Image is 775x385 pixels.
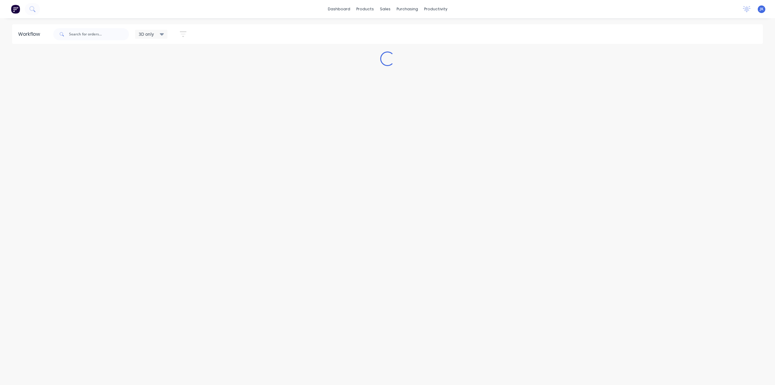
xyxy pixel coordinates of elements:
[69,28,129,40] input: Search for orders...
[377,5,394,14] div: sales
[139,31,154,37] span: 3D only
[421,5,450,14] div: productivity
[11,5,20,14] img: Factory
[394,5,421,14] div: purchasing
[760,6,763,12] span: JK
[325,5,353,14] a: dashboard
[353,5,377,14] div: products
[18,31,43,38] div: Workflow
